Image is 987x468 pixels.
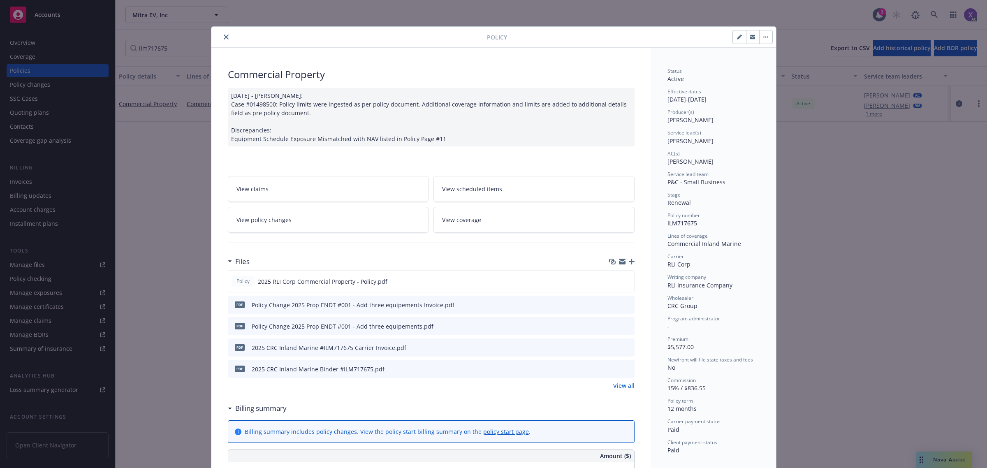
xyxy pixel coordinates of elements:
[667,356,753,363] span: Newfront will file state taxes and fees
[228,88,635,146] div: [DATE] - [PERSON_NAME]: Case #01498500: Policy limits were ingested as per policy document. Addit...
[667,426,679,433] span: Paid
[600,452,631,460] span: Amount ($)
[252,322,433,331] div: Policy Change 2025 Prop ENDT #001 - Add three equipements.pdf
[235,403,287,414] h3: Billing summary
[235,301,245,308] span: pdf
[442,215,481,224] span: View coverage
[667,439,717,446] span: Client payment status
[667,418,721,425] span: Carrier payment status
[667,281,732,289] span: RLI Insurance Company
[667,178,725,186] span: P&C - Small Business
[624,301,631,309] button: preview file
[667,109,694,116] span: Producer(s)
[483,428,529,436] a: policy start page
[667,302,697,310] span: CRC Group
[611,301,617,309] button: download file
[667,446,679,454] span: Paid
[667,315,720,322] span: Program administrator
[228,176,429,202] a: View claims
[667,199,691,206] span: Renewal
[235,323,245,329] span: pdf
[667,322,670,330] span: -
[667,253,684,260] span: Carrier
[667,67,682,74] span: Status
[611,322,617,331] button: download file
[236,215,292,224] span: View policy changes
[235,344,245,350] span: pdf
[433,176,635,202] a: View scheduled items
[252,301,454,309] div: Policy Change 2025 Prop ENDT #001 - Add three equipements Invoice.pdf
[667,239,760,248] div: Commercial Inland Marine
[623,277,631,286] button: preview file
[667,191,681,198] span: Stage
[667,171,709,178] span: Service lead team
[667,116,714,124] span: [PERSON_NAME]
[667,343,694,351] span: $5,577.00
[610,277,617,286] button: download file
[228,403,287,414] div: Billing summary
[667,212,700,219] span: Policy number
[667,75,684,83] span: Active
[667,336,688,343] span: Premium
[667,137,714,145] span: [PERSON_NAME]
[611,343,617,352] button: download file
[667,260,690,268] span: RLI Corp
[611,365,617,373] button: download file
[235,256,250,267] h3: Files
[236,185,269,193] span: View claims
[667,384,706,392] span: 15% / $836.55
[667,150,680,157] span: AC(s)
[667,364,675,371] span: No
[667,88,701,95] span: Effective dates
[228,256,250,267] div: Files
[442,185,502,193] span: View scheduled items
[228,67,635,81] div: Commercial Property
[245,427,531,436] div: Billing summary includes policy changes. View the policy start billing summary on the .
[624,322,631,331] button: preview file
[667,273,706,280] span: Writing company
[258,277,387,286] span: 2025 RLI Corp Commercial Property - Policy.pdf
[624,343,631,352] button: preview file
[235,278,251,285] span: Policy
[624,365,631,373] button: preview file
[667,129,701,136] span: Service lead(s)
[667,219,697,227] span: ILM717675
[252,343,406,352] div: 2025 CRC Inland Marine #ILM717675 Carrier Invoice.pdf
[667,294,693,301] span: Wholesaler
[667,397,693,404] span: Policy term
[252,365,385,373] div: 2025 CRC Inland Marine Binder #ILM717675.pdf
[487,33,507,42] span: Policy
[613,381,635,390] a: View all
[433,207,635,233] a: View coverage
[667,232,708,239] span: Lines of coverage
[221,32,231,42] button: close
[228,207,429,233] a: View policy changes
[667,158,714,165] span: [PERSON_NAME]
[667,377,696,384] span: Commission
[235,366,245,372] span: pdf
[667,405,697,412] span: 12 months
[667,88,760,104] div: [DATE] - [DATE]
